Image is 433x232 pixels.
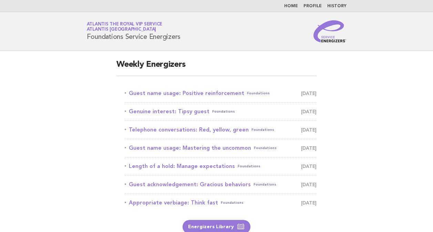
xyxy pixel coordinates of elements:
a: Atlantis the Royal VIP ServiceAtlantis [GEOGRAPHIC_DATA] [87,22,163,32]
span: Foundations [212,107,235,116]
a: Guest name usage: Positive reinforcementFoundations [DATE] [125,88,317,98]
a: History [327,4,347,8]
span: [DATE] [301,107,317,116]
span: Foundations [221,198,244,208]
span: [DATE] [301,198,317,208]
a: Home [284,4,298,8]
a: Profile [303,4,322,8]
span: [DATE] [301,161,317,171]
span: [DATE] [301,125,317,135]
a: Length of a hold: Manage expectationsFoundations [DATE] [125,161,317,171]
a: Guest name usage: Mastering the uncommonFoundations [DATE] [125,143,317,153]
a: Appropriate verbiage: Think fastFoundations [DATE] [125,198,317,208]
span: [DATE] [301,88,317,98]
a: Guest acknowledgement: Gracious behaviorsFoundations [DATE] [125,180,317,189]
span: Foundations [247,88,270,98]
span: Atlantis [GEOGRAPHIC_DATA] [87,28,156,32]
span: [DATE] [301,143,317,153]
span: Foundations [254,143,277,153]
span: [DATE] [301,180,317,189]
a: Genuine interest: Tipsy guestFoundations [DATE] [125,107,317,116]
span: Foundations [254,180,276,189]
a: Telephone conversations: Red, yellow, greenFoundations [DATE] [125,125,317,135]
span: Foundations [238,161,260,171]
h2: Weekly Energizers [116,59,317,76]
span: Foundations [251,125,274,135]
h1: Foundations Service Energizers [87,22,181,40]
img: Service Energizers [313,20,347,42]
